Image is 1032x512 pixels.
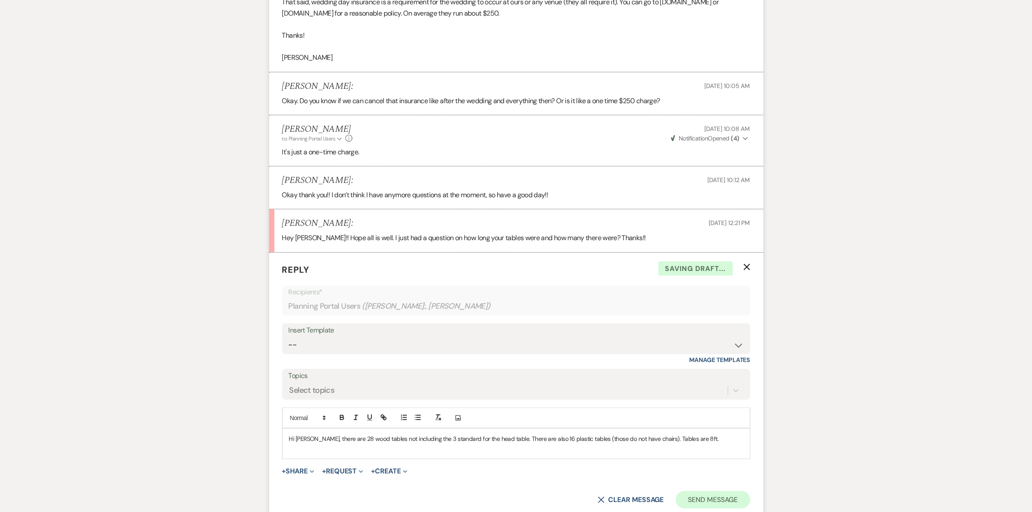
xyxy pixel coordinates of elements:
button: Send Message [676,491,750,509]
button: Clear message [598,496,664,503]
h5: [PERSON_NAME]: [282,175,353,186]
h5: [PERSON_NAME]: [282,218,353,229]
span: + [282,468,286,475]
div: Insert Template [289,324,744,337]
p: [PERSON_NAME] [282,52,750,63]
a: Manage Templates [690,356,750,364]
h5: [PERSON_NAME] [282,124,353,135]
button: to: Planning Portal Users [282,135,344,143]
span: Opened [671,134,739,142]
button: Request [322,468,363,475]
button: Create [371,468,407,475]
label: Topics [289,370,744,382]
div: Select topics [290,385,335,397]
span: Notification [679,134,708,142]
p: Recipients* [289,287,744,298]
span: [DATE] 12:21 PM [709,219,750,227]
h5: [PERSON_NAME]: [282,81,353,92]
span: to: Planning Portal Users [282,135,335,142]
button: NotificationOpened (4) [670,134,750,143]
strong: ( 4 ) [731,134,739,142]
span: ( [PERSON_NAME]:, [PERSON_NAME] ) [362,300,491,312]
span: Saving draft... [658,261,733,276]
p: Okay. Do you know if we can cancel that insurance like after the wedding and everything then? Or ... [282,95,750,107]
button: Share [282,468,315,475]
p: Okay thank you!! I don’t think I have anymore questions at the moment, so have a good day!! [282,189,750,201]
span: [DATE] 10:12 AM [708,176,750,184]
span: [DATE] 10:05 AM [705,82,750,90]
p: Hi [PERSON_NAME], there are 28 wood tables not including the 3 standard for the head table. There... [289,434,743,444]
div: Planning Portal Users [289,298,744,315]
span: Reply [282,264,310,275]
p: Hey [PERSON_NAME]!! Hope all is well. I just had a question on how long your tables were and how ... [282,232,750,244]
p: It's just a one-time charge. [282,147,750,158]
span: + [371,468,375,475]
span: [DATE] 10:08 AM [705,125,750,133]
p: Thanks! [282,30,750,41]
span: + [322,468,326,475]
